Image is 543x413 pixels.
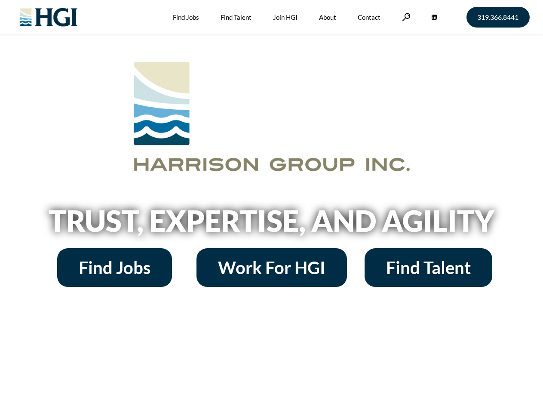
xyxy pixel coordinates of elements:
span: 319.366.8441 [477,14,518,21]
h2: Trust, Expertise, and Agility [27,206,517,235]
a: Work For HGI [196,248,347,287]
a: Find Jobs [57,248,172,287]
span: Find Jobs [79,259,150,276]
span: Find Talent [386,259,471,276]
a: Search [402,13,411,21]
span: Work For HGI [218,259,325,276]
a: Find Talent [365,248,492,287]
a: 319.366.8441 [466,7,530,28]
